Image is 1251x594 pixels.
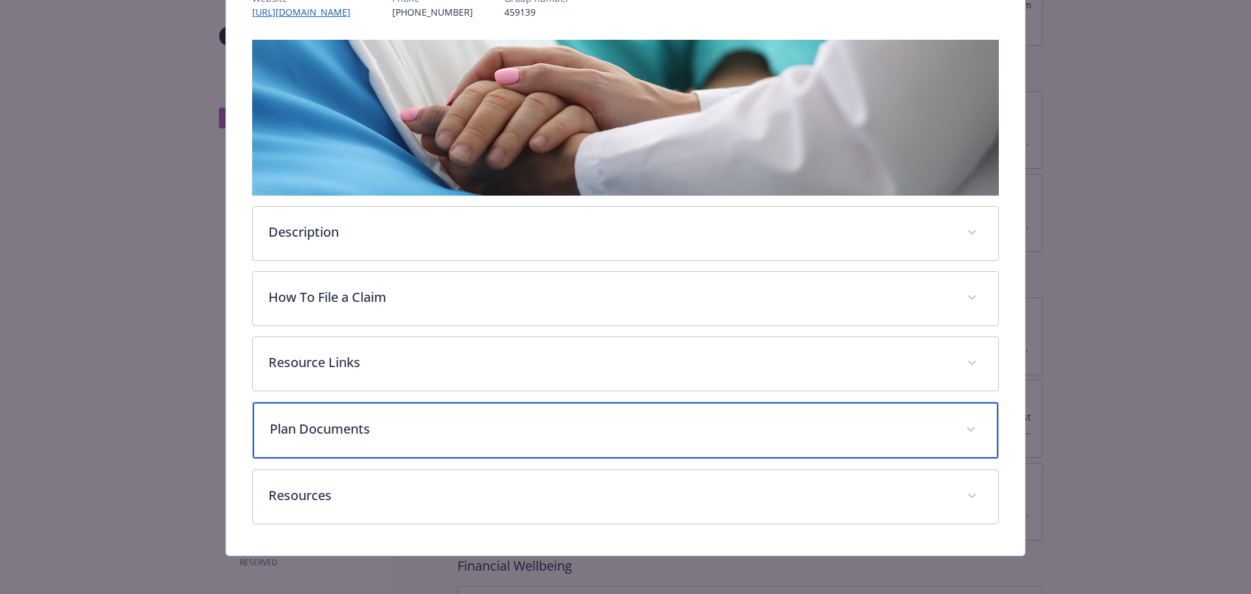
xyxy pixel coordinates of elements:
div: Resources [253,470,999,524]
p: Resource Links [268,353,952,372]
p: How To File a Claim [268,288,952,307]
p: Plan Documents [270,419,951,439]
div: Description [253,207,999,260]
p: Resources [268,486,952,505]
p: Description [268,222,952,242]
div: How To File a Claim [253,272,999,325]
div: Resource Links [253,337,999,391]
p: 459139 [504,5,569,19]
div: Plan Documents [253,402,999,458]
a: [URL][DOMAIN_NAME] [252,6,361,18]
img: banner [252,40,999,196]
p: [PHONE_NUMBER] [392,5,473,19]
